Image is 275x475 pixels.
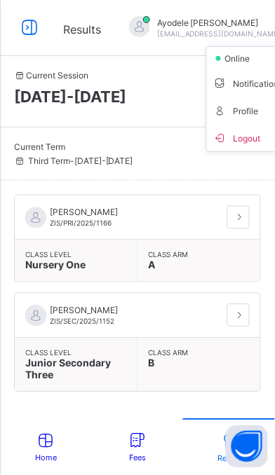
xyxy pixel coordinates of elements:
span: Class Level [25,349,126,357]
span: Fees [127,453,149,463]
span: A [148,259,155,271]
span: online [224,53,259,64]
a: Fees [127,432,149,463]
span: ZIS/PRI/2025/1166 [50,219,112,228]
span: Junior Secondary Three [25,357,111,381]
a: Home [35,432,57,463]
span: B [148,357,154,369]
span: Current Session [14,70,88,81]
span: Class arm [148,349,250,357]
span: Third Term - [DATE]-[DATE] [14,156,133,166]
span: Nursery One [25,259,86,271]
span: Result [218,454,241,464]
span: [DATE]-[DATE] [14,88,261,106]
span: Class arm [148,251,250,259]
span: Current Term [14,142,236,152]
span: Results [63,22,101,36]
span: [PERSON_NAME] [50,207,118,218]
a: Result [218,432,241,464]
span: Home [35,453,57,463]
span: [PERSON_NAME] [50,305,118,316]
button: Open asap [226,426,268,468]
span: ZIS/SEC/2025/1152 [50,317,114,326]
span: Class Level [25,251,126,259]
